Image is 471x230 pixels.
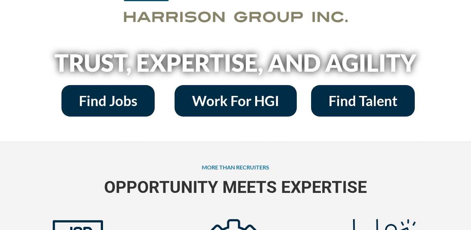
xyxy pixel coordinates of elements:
[329,94,397,108] span: Find Talent
[26,177,445,197] span: OPPORTUNITY MEETS EXPERTISE
[61,85,155,117] a: Find Jobs
[79,94,137,108] span: Find Jobs
[175,85,297,117] a: Work For HGI
[311,85,415,117] a: Find Talent
[202,164,269,170] span: MORE THAN RECRUITERS
[192,94,279,108] span: Work For HGI
[37,51,435,75] h2: Trust, Expertise, and Agility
